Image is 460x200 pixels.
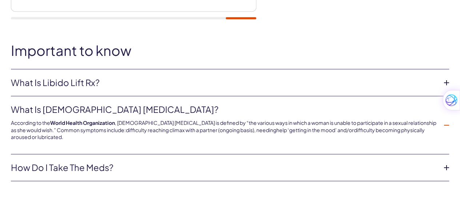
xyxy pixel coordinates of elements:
[11,127,425,140] span: difficulty becoming physically aroused or lubricated.
[11,77,437,89] a: What is Libido Lift Rx?
[11,43,449,58] h2: Important to know
[11,103,437,116] a: What is [DEMOGRAPHIC_DATA] [MEDICAL_DATA]?
[126,127,276,133] span: difficulty reaching climax with a partner (ongoing basis), needing
[276,127,354,133] span: help ‘getting in the mood’ and/or
[11,119,437,141] p: According to the , [DEMOGRAPHIC_DATA] [MEDICAL_DATA] is defined by “the various ways in which a w...
[11,162,437,174] a: How do I take the meds?
[50,119,115,126] a: World Health Organization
